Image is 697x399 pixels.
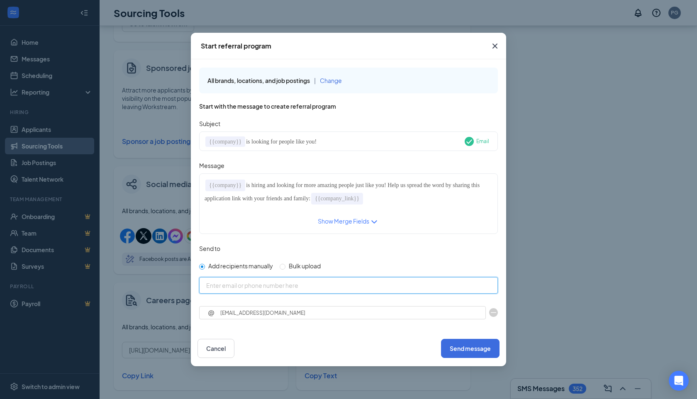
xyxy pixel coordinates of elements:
button: Change [320,76,342,85]
span: Start with the message to create referral program [199,102,336,110]
button: Cancel [197,339,234,358]
span: {{company_link}} [315,195,359,202]
span: | [314,77,316,84]
svg: Cross [490,41,500,51]
span: Send to [199,245,220,252]
span: Email [476,135,489,148]
button: Send message [441,339,500,358]
span: All brands, locations, and job postings [207,77,310,84]
div: Edit text [205,135,461,148]
span: Add recipients manually [205,262,276,270]
span: {{company}} [209,182,241,188]
span: Change [320,77,342,84]
svg: ChevronDown [369,217,379,227]
span: Bulk upload [285,262,324,270]
button: Close [484,33,506,59]
span: is looking for people like you! [246,139,317,145]
span: {{company}} [209,139,241,145]
div: Start referral program [201,41,271,51]
div: Edit text [201,175,496,217]
span: Message [199,162,224,169]
div: Open Intercom Messenger [669,371,689,391]
span: is hiring and looking for more amazing people just like you! Help us spread the word by sharing t... [205,182,481,202]
div: Show Merge Fields [318,217,369,227]
span: Subject [199,120,220,127]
